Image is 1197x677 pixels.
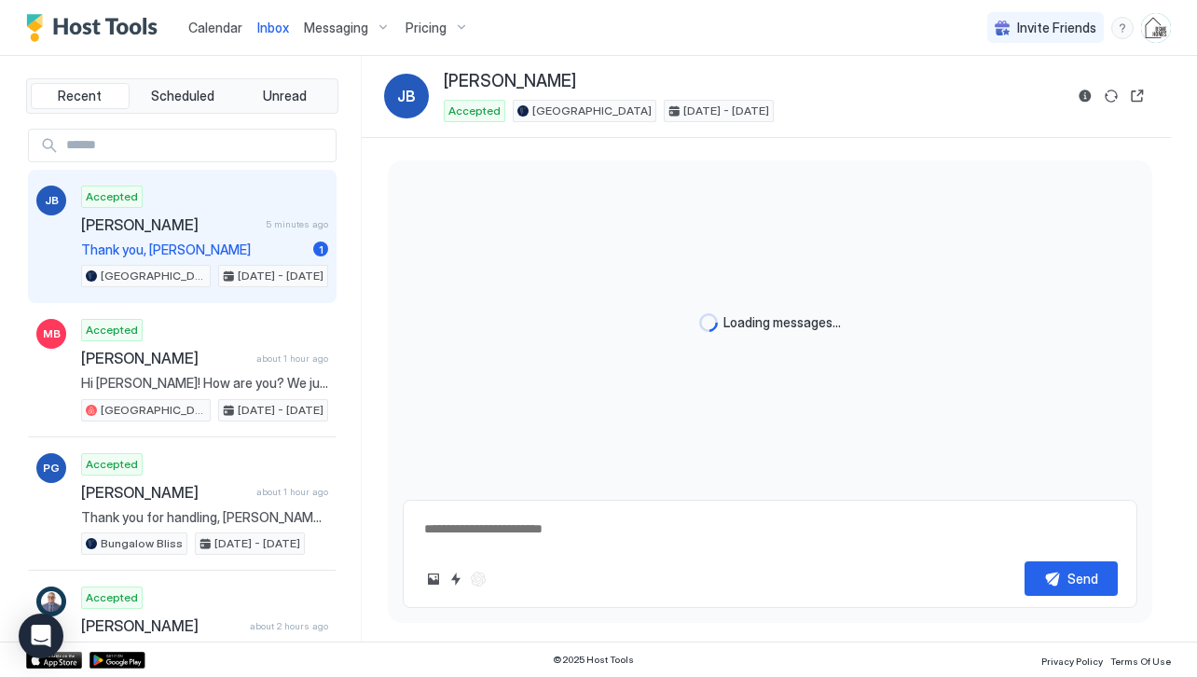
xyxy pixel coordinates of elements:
button: Sync reservation [1100,85,1122,107]
span: Accepted [86,589,138,606]
div: loading [699,313,718,332]
span: [PERSON_NAME] [81,616,242,635]
span: [PERSON_NAME] [81,349,249,367]
span: Loading messages... [723,314,841,331]
div: User profile [1141,13,1171,43]
span: Messaging [304,20,368,36]
span: Accepted [86,188,138,205]
span: 1 [319,242,323,256]
span: Accepted [86,456,138,473]
span: JB [397,85,416,107]
a: Google Play Store [89,652,145,669]
span: [GEOGRAPHIC_DATA] [101,268,206,284]
span: Thank you for handling, [PERSON_NAME]. We really appreciate it. Have a great day! Ben & [PERSON_N... [81,509,328,526]
span: [PERSON_NAME] [444,71,576,92]
span: about 2 hours ago [250,620,328,632]
span: Recent [58,88,102,104]
div: tab-group [26,78,338,114]
span: Calendar [188,20,242,35]
span: Accepted [86,322,138,338]
span: about 1 hour ago [256,352,328,365]
a: Terms Of Use [1110,650,1171,670]
span: [DATE] - [DATE] [238,402,323,419]
span: Thank you, [PERSON_NAME] [81,242,306,258]
span: Inbox [257,20,289,35]
button: Upload image [422,568,445,590]
a: Inbox [257,18,289,37]
button: Unread [235,83,334,109]
a: App Store [26,652,82,669]
span: MB [43,325,61,342]
div: menu [1111,17,1134,39]
button: Open reservation [1126,85,1149,107]
button: Reservation information [1074,85,1096,107]
div: Open Intercom Messenger [19,614,63,658]
span: Hi [PERSON_NAME]! How are you? We just received a notification that the outage will be reschedule... [81,375,328,392]
span: PG [43,460,60,477]
span: Terms Of Use [1110,656,1171,667]
input: Input Field [59,130,336,161]
a: Host Tools Logo [26,14,166,42]
button: Scheduled [133,83,232,109]
span: [DATE] - [DATE] [214,535,300,552]
span: about 1 hour ago [256,486,328,498]
button: Quick reply [445,568,467,590]
span: Unread [263,88,307,104]
span: [PERSON_NAME] [81,215,258,234]
span: Accepted [448,103,501,119]
span: Pricing [406,20,447,36]
div: Send [1067,569,1098,588]
span: [GEOGRAPHIC_DATA] [101,402,206,419]
span: [GEOGRAPHIC_DATA] [532,103,652,119]
span: Privacy Policy [1041,656,1103,667]
button: Send [1025,561,1118,596]
span: JB [45,192,59,209]
span: [PERSON_NAME] [81,483,249,502]
span: [DATE] - [DATE] [683,103,769,119]
a: Calendar [188,18,242,37]
span: [DATE] - [DATE] [238,268,323,284]
a: Privacy Policy [1041,650,1103,670]
span: Scheduled [151,88,214,104]
span: Invite Friends [1017,20,1096,36]
span: 5 minutes ago [266,218,328,230]
span: © 2025 Host Tools [553,654,634,666]
span: Bungalow Bliss [101,535,183,552]
button: Recent [31,83,130,109]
